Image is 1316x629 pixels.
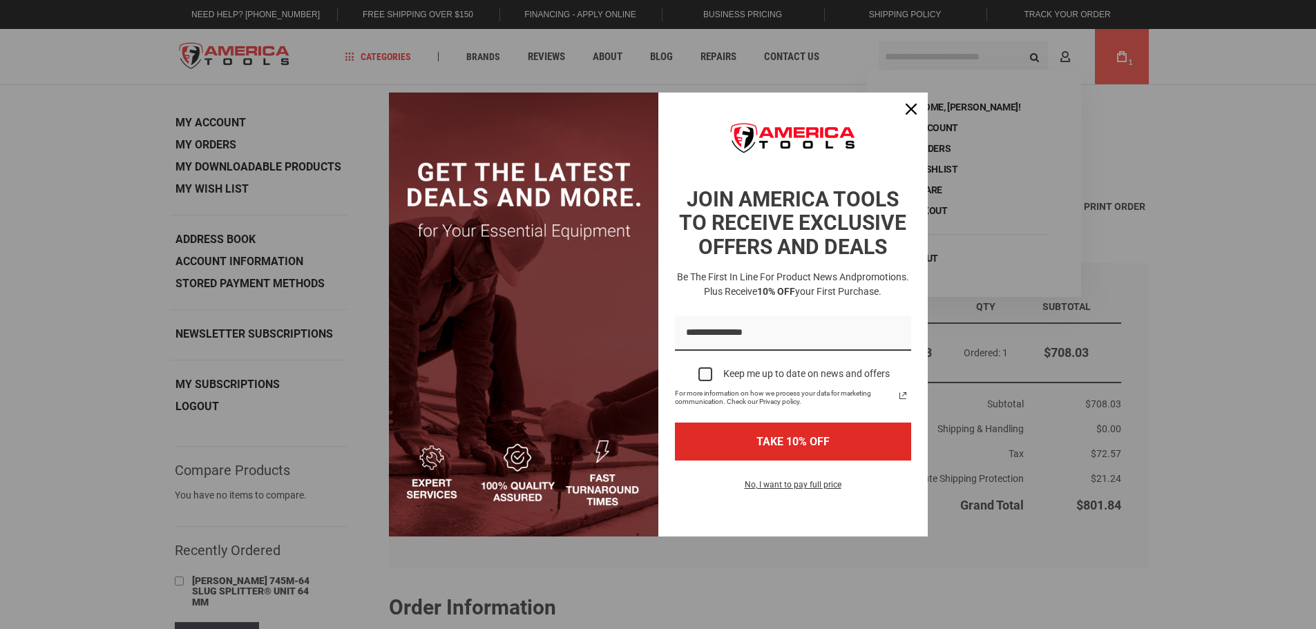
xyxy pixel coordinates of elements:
strong: JOIN AMERICA TOOLS TO RECEIVE EXCLUSIVE OFFERS AND DEALS [679,187,906,259]
button: TAKE 10% OFF [675,423,911,461]
a: Read our Privacy Policy [895,387,911,404]
span: For more information on how we process your data for marketing communication. Check our Privacy p... [675,389,895,406]
svg: close icon [906,104,917,115]
h3: Be the first in line for product news and [672,270,914,299]
iframe: LiveChat chat widget [1122,586,1316,629]
div: Keep me up to date on news and offers [723,368,890,380]
button: Close [895,93,928,126]
strong: 10% OFF [757,286,795,297]
svg: link icon [895,387,911,404]
input: Email field [675,316,911,351]
button: No, I want to pay full price [734,477,852,501]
